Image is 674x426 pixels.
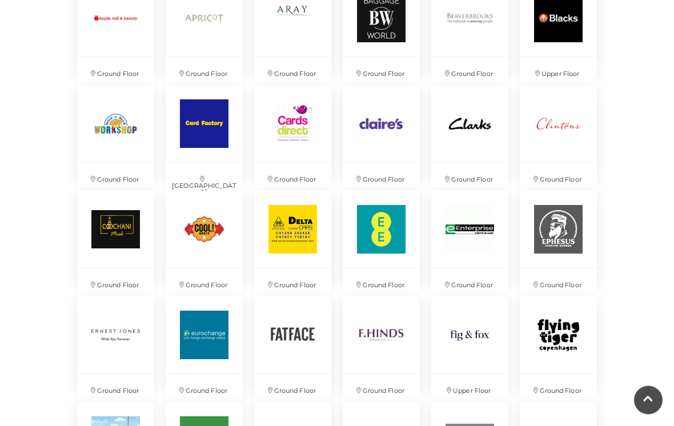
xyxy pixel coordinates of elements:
[77,163,154,191] p: Ground Floor
[71,186,160,291] a: Ground Floor
[431,269,508,297] p: Ground Floor
[426,291,514,397] a: Upper Floor
[77,375,154,403] p: Ground Floor
[520,163,597,191] p: Ground Floor
[254,269,331,297] p: Ground Floor
[431,58,508,86] p: Ground Floor
[431,375,508,403] p: Upper Floor
[337,80,426,186] a: Ground Floor
[71,291,160,397] a: Ground Floor
[160,291,248,397] a: Ground Floor
[520,269,597,297] p: Ground Floor
[166,269,243,297] p: Ground Floor
[343,269,420,297] p: Ground Floor
[254,58,331,86] p: Ground Floor
[77,58,154,86] p: Ground Floor
[254,375,331,403] p: Ground Floor
[77,269,154,297] p: Ground Floor
[514,80,603,186] a: Ground Floor
[166,58,243,86] p: Ground Floor
[337,186,426,291] a: Ground Floor
[426,186,514,291] a: Ground Floor
[520,58,597,86] p: Upper Floor
[71,80,160,186] a: Ground Floor
[343,375,420,403] p: Ground Floor
[248,291,337,397] a: Ground Floor
[254,163,331,191] p: Ground Floor
[160,186,248,291] a: Ground Floor
[343,58,420,86] p: Ground Floor
[514,291,603,397] a: Ground Floor
[166,375,243,403] p: Ground Floor
[426,80,514,186] a: Ground Floor
[248,186,337,291] a: Ground Floor
[520,375,597,403] p: Ground Floor
[431,163,508,191] p: Ground Floor
[337,291,426,397] a: Ground Floor
[514,186,603,291] a: Ground Floor
[343,163,420,191] p: Ground Floor
[166,163,243,204] p: [GEOGRAPHIC_DATA]
[160,80,248,186] a: [GEOGRAPHIC_DATA]
[248,80,337,186] a: Ground Floor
